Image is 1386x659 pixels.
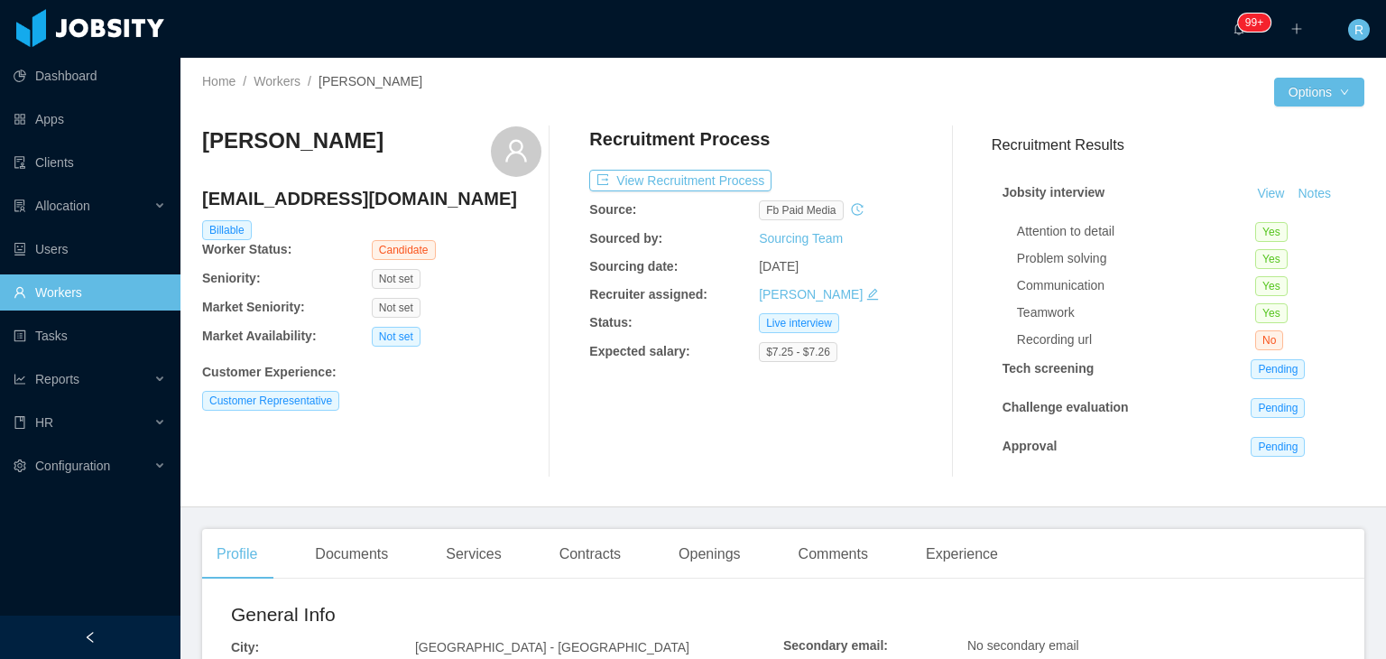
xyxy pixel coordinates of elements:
[967,638,1079,653] span: No secondary email
[14,231,166,267] a: icon: robotUsers
[589,202,636,217] b: Source:
[231,640,259,654] b: City:
[300,529,402,580] div: Documents
[14,101,166,137] a: icon: appstoreApps
[1255,330,1283,350] span: No
[1003,439,1058,453] strong: Approval
[1290,183,1338,205] button: Notes
[784,529,882,580] div: Comments
[14,58,166,94] a: icon: pie-chartDashboard
[1017,276,1255,295] div: Communication
[202,74,236,88] a: Home
[1274,78,1364,107] button: Optionsicon: down
[431,529,515,580] div: Services
[911,529,1012,580] div: Experience
[851,203,864,216] i: icon: history
[202,271,261,285] b: Seniority:
[545,529,635,580] div: Contracts
[308,74,311,88] span: /
[783,638,888,653] b: Secondary email:
[664,529,755,580] div: Openings
[1017,303,1255,322] div: Teamwork
[589,231,662,246] b: Sourced by:
[372,327,420,347] span: Not set
[14,200,26,212] i: icon: solution
[14,459,26,472] i: icon: setting
[202,300,305,314] b: Market Seniority:
[202,529,272,580] div: Profile
[231,600,783,629] h2: General Info
[1233,23,1245,35] i: icon: bell
[589,259,678,274] b: Sourcing date:
[35,372,79,386] span: Reports
[202,329,317,343] b: Market Availability:
[1255,276,1288,296] span: Yes
[1251,186,1290,200] a: View
[589,126,770,152] h4: Recruitment Process
[14,373,26,385] i: icon: line-chart
[1251,398,1305,418] span: Pending
[589,287,707,302] b: Recruiter assigned:
[992,134,1364,156] h3: Recruitment Results
[589,173,772,188] a: icon: exportView Recruitment Process
[1251,437,1305,457] span: Pending
[1003,400,1129,414] strong: Challenge evaluation
[415,640,689,654] span: [GEOGRAPHIC_DATA] - [GEOGRAPHIC_DATA]
[202,126,383,155] h3: [PERSON_NAME]
[202,220,252,240] span: Billable
[759,200,843,220] span: fb paid media
[1003,185,1105,200] strong: Jobsity interview
[1255,222,1288,242] span: Yes
[254,74,300,88] a: Workers
[1255,303,1288,323] span: Yes
[243,74,246,88] span: /
[759,259,799,274] span: [DATE]
[1017,222,1255,241] div: Attention to detail
[759,287,863,302] a: [PERSON_NAME]
[1290,23,1303,35] i: icon: plus
[1238,14,1270,32] sup: 231
[202,391,339,411] span: Customer Representative
[319,74,422,88] span: [PERSON_NAME]
[14,144,166,181] a: icon: auditClients
[1017,330,1255,349] div: Recording url
[35,415,53,430] span: HR
[759,313,839,333] span: Live interview
[35,199,90,213] span: Allocation
[589,170,772,191] button: icon: exportView Recruitment Process
[866,288,879,301] i: icon: edit
[14,318,166,354] a: icon: profileTasks
[1354,19,1363,41] span: R
[1251,359,1305,379] span: Pending
[589,344,689,358] b: Expected salary:
[589,315,632,329] b: Status:
[202,242,291,256] b: Worker Status:
[504,138,529,163] i: icon: user
[1017,249,1255,268] div: Problem solving
[759,231,843,246] a: Sourcing Team
[372,269,420,289] span: Not set
[14,416,26,429] i: icon: book
[202,186,541,211] h4: [EMAIL_ADDRESS][DOMAIN_NAME]
[372,298,420,318] span: Not set
[372,240,436,260] span: Candidate
[14,274,166,311] a: icon: userWorkers
[759,342,837,362] span: $7.25 - $7.26
[35,459,110,473] span: Configuration
[202,365,337,379] b: Customer Experience :
[1255,249,1288,269] span: Yes
[1003,361,1095,376] strong: Tech screening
